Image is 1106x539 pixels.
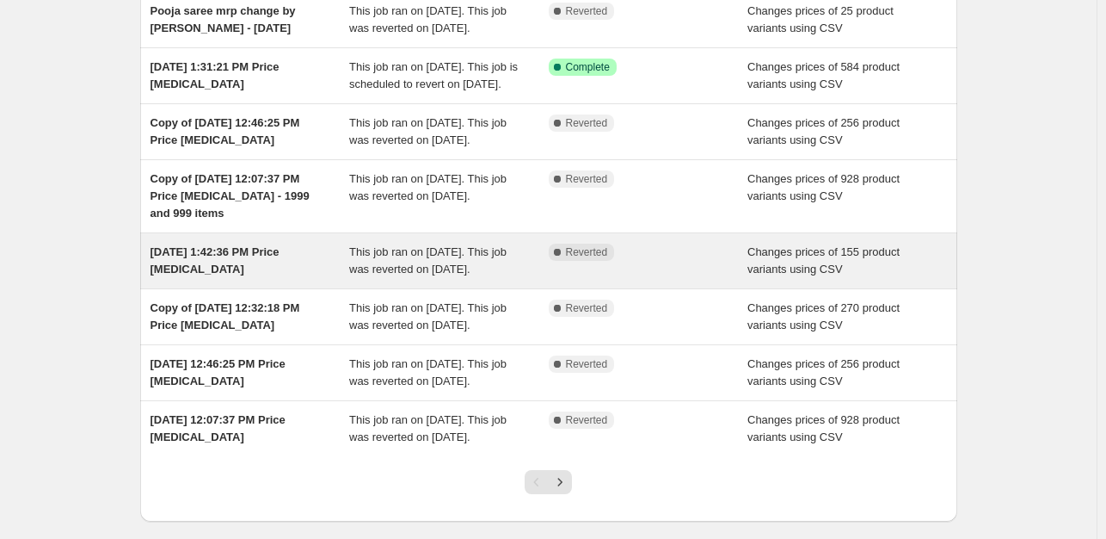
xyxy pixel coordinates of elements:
span: This job ran on [DATE]. This job was reverted on [DATE]. [349,4,507,34]
span: This job ran on [DATE]. This job was reverted on [DATE]. [349,116,507,146]
span: Reverted [566,301,608,315]
button: Next [548,470,572,494]
span: [DATE] 12:46:25 PM Price [MEDICAL_DATA] [151,357,286,387]
span: Pooja saree mrp change by [PERSON_NAME] - [DATE] [151,4,296,34]
span: This job ran on [DATE]. This job is scheduled to revert on [DATE]. [349,60,518,90]
span: Reverted [566,413,608,427]
span: Reverted [566,4,608,18]
span: Complete [566,60,610,74]
span: This job ran on [DATE]. This job was reverted on [DATE]. [349,172,507,202]
span: This job ran on [DATE]. This job was reverted on [DATE]. [349,245,507,276]
span: Reverted [566,245,608,259]
span: Changes prices of 928 product variants using CSV [747,413,900,443]
span: [DATE] 12:07:37 PM Price [MEDICAL_DATA] [151,413,286,443]
span: Changes prices of 25 product variants using CSV [747,4,894,34]
span: Copy of [DATE] 12:32:18 PM Price [MEDICAL_DATA] [151,301,300,331]
span: This job ran on [DATE]. This job was reverted on [DATE]. [349,301,507,331]
span: Reverted [566,116,608,130]
span: Changes prices of 584 product variants using CSV [747,60,900,90]
span: [DATE] 1:31:21 PM Price [MEDICAL_DATA] [151,60,280,90]
span: Reverted [566,357,608,371]
span: Changes prices of 928 product variants using CSV [747,172,900,202]
span: Changes prices of 155 product variants using CSV [747,245,900,276]
span: Changes prices of 256 product variants using CSV [747,116,900,146]
span: Changes prices of 270 product variants using CSV [747,301,900,331]
span: Copy of [DATE] 12:46:25 PM Price [MEDICAL_DATA] [151,116,300,146]
span: This job ran on [DATE]. This job was reverted on [DATE]. [349,357,507,387]
span: Copy of [DATE] 12:07:37 PM Price [MEDICAL_DATA] - 1999 and 999 items [151,172,310,220]
span: [DATE] 1:42:36 PM Price [MEDICAL_DATA] [151,245,280,276]
nav: Pagination [525,470,572,494]
span: This job ran on [DATE]. This job was reverted on [DATE]. [349,413,507,443]
span: Changes prices of 256 product variants using CSV [747,357,900,387]
span: Reverted [566,172,608,186]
